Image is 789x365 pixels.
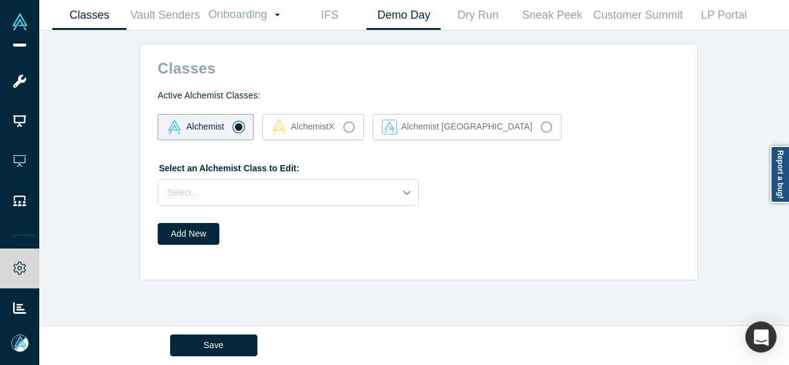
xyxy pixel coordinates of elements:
[770,146,789,203] a: Report a bug!
[382,120,532,135] div: Alchemist [GEOGRAPHIC_DATA]
[170,334,257,356] button: Save
[127,1,204,30] a: Vault Senders
[11,13,29,31] img: Alchemist Vault Logo
[52,1,127,30] a: Classes
[366,1,441,30] a: Demo Day
[272,118,287,135] img: alchemistx Vault Logo
[204,1,292,29] a: Onboarding
[167,120,224,135] div: Alchemist
[515,1,589,30] a: Sneak Peek
[441,1,515,30] a: Dry Run
[589,1,687,30] a: Customer Summit
[292,1,366,30] a: IFS
[158,223,219,245] button: Add New
[158,158,299,175] label: Select an Alchemist Class to Edit:
[382,120,397,135] img: alchemist_aj Vault Logo
[158,90,680,101] h4: Active Alchemist Classes:
[167,120,182,135] img: alchemist Vault Logo
[272,118,335,135] div: AlchemistX
[11,334,29,352] img: Mia Scott's Account
[687,1,761,30] a: LP Portal
[145,53,697,77] h2: Classes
